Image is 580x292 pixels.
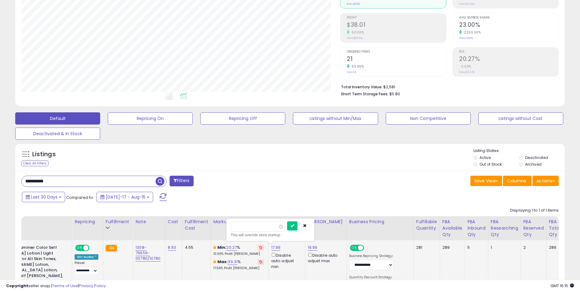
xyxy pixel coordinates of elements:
div: Preset: [75,261,98,275]
div: 1 [491,245,516,250]
span: Compared to: [66,195,94,200]
p: 17.56% Profit [PERSON_NAME] [213,266,264,270]
span: Last 30 Days [31,194,58,200]
button: Repricing Off [200,112,285,125]
span: Ordered Items [347,50,446,54]
span: [DATE]-17 - Aug-15 [106,194,146,200]
h2: 23.00% [459,21,558,30]
div: This will override store markup [231,232,310,238]
div: Fulfillment Cost [185,219,208,231]
small: Prev: $252 [347,2,360,6]
label: Active [480,155,491,160]
div: % [213,245,264,256]
button: Last 30 Days [22,192,65,202]
div: 289 [549,245,558,250]
small: Prev: 1.00% [459,36,473,40]
button: Columns [503,176,532,186]
div: FBA Researching Qty [491,219,518,238]
button: Deactivated & In Stock [15,128,100,140]
div: Displaying 1 to 1 of 1 items [510,208,559,213]
div: Repricing [75,219,100,225]
span: Columns [507,178,526,184]
span: Profit [347,16,446,19]
div: Business Pricing [349,219,411,225]
div: Clear All Filters [21,160,48,166]
strong: Copyright [6,283,28,289]
small: Prev: 20.27% [459,70,475,74]
div: FBA Available Qty [442,219,462,238]
b: Max: [217,259,228,265]
div: % [213,259,264,270]
button: Non Competitive [386,112,471,125]
span: $5.80 [389,91,400,97]
label: Out of Stock [480,162,502,167]
div: Markup on Cost [213,219,266,225]
small: 50.00% [350,30,364,35]
a: 19.99 [308,245,318,251]
a: 39.31 [228,259,237,265]
span: OFF [363,245,373,251]
small: 0.00% [459,64,471,69]
h2: $38.01 [347,21,446,30]
div: 4.55 [185,245,206,250]
div: FBA Total Qty [549,219,561,238]
button: Save View [470,176,502,186]
span: OFF [89,245,98,251]
div: Note [135,219,163,225]
div: Disable auto adjust max [308,252,342,264]
button: Listings without Cost [478,112,563,125]
span: Avg. Buybox Share [459,16,558,19]
a: 17.99 [271,245,281,251]
div: Fulfillable Quantity [416,219,437,231]
button: Listings without Min/Max [293,112,378,125]
b: Total Inventory Value: [341,84,382,90]
small: FBA [106,245,117,252]
div: 2 [523,245,542,250]
div: seller snap | | [6,283,106,289]
a: Privacy Policy [79,283,106,289]
div: 5 [467,245,483,250]
p: 10.06% Profit [PERSON_NAME] [213,252,264,256]
li: $2,581 [341,83,554,90]
div: FBA inbound Qty [467,219,486,238]
button: Default [15,112,100,125]
label: Quantity Discount Strategy: [349,275,393,280]
div: 281 [416,245,435,250]
small: Prev: $25.34 [347,36,363,40]
div: FBA Reserved Qty [523,219,544,238]
span: ROI [459,50,558,54]
a: 20.27 [226,245,237,251]
button: Repricing On [108,112,193,125]
small: Prev: 10.06% [459,2,475,6]
label: Archived [525,162,542,167]
span: ON [76,245,83,251]
button: Actions [533,176,559,186]
div: Disable auto adjust min [271,252,301,269]
div: Fulfillment [106,219,130,225]
small: 2200.00% [462,30,481,35]
button: [DATE]-17 - Aug-15 [97,192,153,202]
small: 50.00% [350,64,364,69]
button: Filters [170,176,193,186]
div: [PERSON_NAME] [308,219,344,225]
div: Win BuyBox * [75,254,98,260]
b: Short Term Storage Fees: [341,91,388,97]
label: Deactivated [525,155,548,160]
h2: 20.27% [459,55,558,64]
div: Cost [168,219,180,225]
a: 1308-79656-00780/10780 [135,245,160,262]
span: 2025-09-16 16:15 GMT [550,283,574,289]
th: The percentage added to the cost of goods (COGS) that forms the calculator for Min & Max prices. [211,216,269,240]
div: 289 [442,245,460,250]
h2: 21 [347,55,446,64]
a: 8.93 [168,245,176,251]
p: Listing States: [473,148,565,154]
label: Business Repricing Strategy: [349,254,393,258]
span: ON [350,245,358,251]
a: Terms of Use [52,283,78,289]
small: Prev: 14 [347,70,356,74]
h5: Listings [32,150,56,159]
b: Min: [217,245,227,250]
